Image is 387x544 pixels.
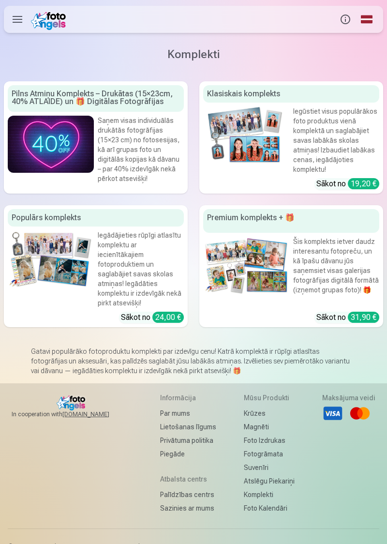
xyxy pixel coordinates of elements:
div: 31,90 € [348,312,379,323]
div: Sākot no [316,312,379,323]
a: Lietošanas līgums [160,420,216,434]
h1: Komplekti [12,46,375,62]
div: Sākot no [316,178,379,190]
a: Magnēti [244,420,295,434]
div: Populārs komplekts [8,209,184,227]
a: Sazinies ar mums [160,501,216,515]
div: Šis komplekts ietver daudz interesantu fotopreču, un kā īpašu dāvanu jūs saņemsiet visas galerija... [293,237,379,301]
h5: Informācija [160,393,216,403]
li: Visa [322,403,343,424]
a: Premium komplekts + 🎁 Premium komplekts + 🎁Šis komplekts ietver daudz interesantu fotopreču, un k... [199,205,383,327]
a: Fotogrāmata [244,447,295,461]
a: Piegāde [160,447,216,461]
a: Par mums [160,407,216,420]
button: Info [335,6,356,33]
img: Populārs komplekts [8,230,94,288]
h5: Mūsu produkti [244,393,295,403]
h5: Maksājuma veidi [322,393,375,403]
div: Iegūstiet visus populārākos foto produktus vienā komplektā un saglabājiet savas labākās skolas at... [293,106,379,174]
a: Privātuma politika [160,434,216,447]
div: Iegādājieties rūpīgi atlasītu komplektu ar iecienītākajiem fotoproduktiem un saglabājiet savas sk... [98,230,184,308]
a: Foto izdrukas [244,434,295,447]
img: Premium komplekts + 🎁 [203,237,289,294]
p: Gatavi populārāko fotoproduktu komplekti par izdevīgu cenu! Katrā komplektā ir rūpīgi atlasītas f... [31,347,356,376]
img: Pilns Atmiņu Komplekts – Drukātas (15×23cm, 40% ATLAIDE) un 🎁 Digitālas Fotogrāfijas [8,116,94,173]
div: Premium komplekts + 🎁 [203,209,379,233]
a: Global [356,6,377,33]
a: Populārs komplektsPopulārs komplektsIegādājieties rūpīgi atlasītu komplektu ar iecienītākajiem fo... [4,205,188,327]
li: Mastercard [349,403,371,424]
a: Krūzes [244,407,295,420]
div: Pilns Atmiņu Komplekts – Drukātas (15×23cm, 40% ATLAIDE) un 🎁 Digitālas Fotogrāfijas [8,85,184,112]
h5: Atbalsta centrs [160,474,216,484]
div: Saņem visas individuālās drukātās fotogrāfijas (15×23 cm) no fotosesijas, kā arī grupas foto un d... [98,116,184,185]
a: [DOMAIN_NAME] [62,410,133,418]
a: Palīdzības centrs [160,488,216,501]
img: Klasiskais komplekts [203,106,289,164]
span: In cooperation with [12,410,133,418]
div: 19,20 € [348,178,379,189]
div: Klasiskais komplekts [203,85,379,103]
div: Sākot no [121,312,184,323]
a: Foto kalendāri [244,501,295,515]
div: 24,00 € [152,312,184,323]
a: Komplekti [244,488,295,501]
a: Klasiskais komplektsKlasiskais komplektsIegūstiet visus populārākos foto produktus vienā komplekt... [199,81,383,194]
a: Atslēgu piekariņi [244,474,295,488]
a: Suvenīri [244,461,295,474]
img: /fa1 [31,9,69,30]
a: Pilns Atmiņu Komplekts – Drukātas (15×23cm, 40% ATLAIDE) un 🎁 Digitālas Fotogrāfijas Pilns Atmiņu... [4,81,188,194]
